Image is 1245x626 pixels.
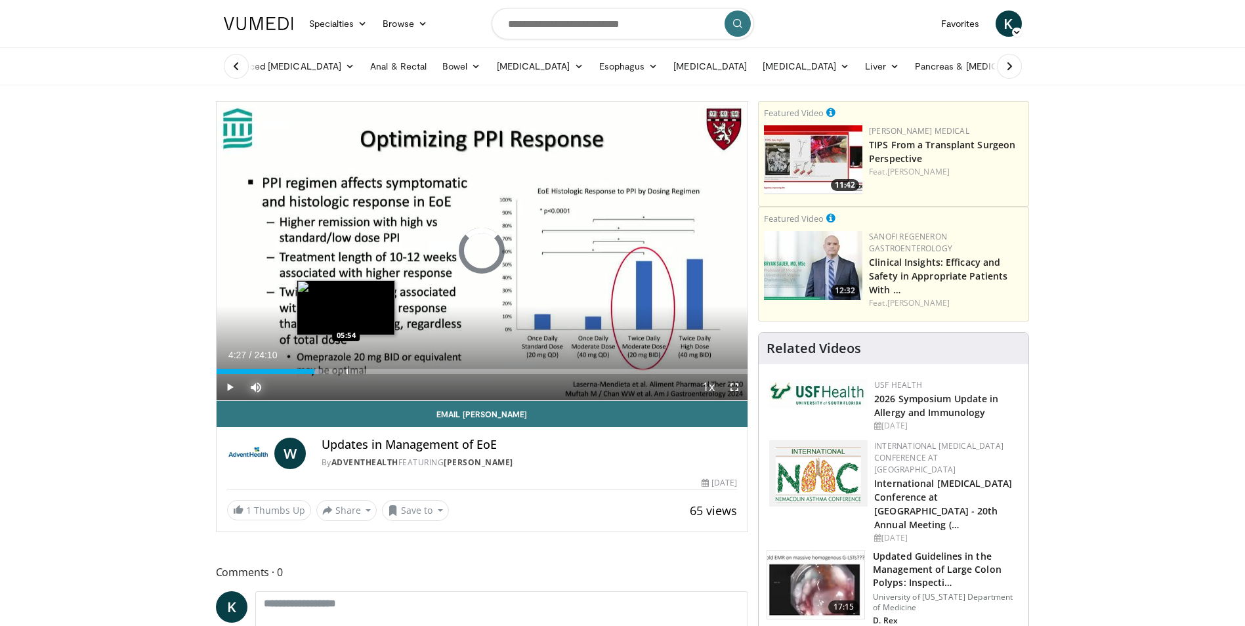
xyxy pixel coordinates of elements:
span: 4:27 [228,350,246,360]
a: Anal & Rectal [362,53,434,79]
button: Share [316,500,377,521]
button: Play [217,374,243,400]
img: 4003d3dc-4d84-4588-a4af-bb6b84f49ae6.150x105_q85_crop-smart_upscale.jpg [764,125,862,194]
h4: Updates in Management of EoE [322,438,738,452]
a: [MEDICAL_DATA] [755,53,857,79]
a: USF Health [874,379,922,390]
div: Feat. [869,297,1023,309]
img: VuMedi Logo [224,17,293,30]
div: Feat. [869,166,1023,178]
a: Favorites [933,10,988,37]
a: [PERSON_NAME] Medical [869,125,969,136]
a: [MEDICAL_DATA] [489,53,591,79]
small: Featured Video [764,107,824,119]
span: 17:15 [828,600,860,614]
p: University of [US_STATE] Department of Medicine [873,592,1021,613]
button: Fullscreen [721,374,748,400]
span: 12:32 [831,285,859,297]
span: 65 views [690,503,737,518]
a: [PERSON_NAME] [887,297,950,308]
div: [DATE] [874,420,1018,432]
a: [PERSON_NAME] [444,457,513,468]
img: bf9ce42c-6823-4735-9d6f-bc9dbebbcf2c.png.150x105_q85_crop-smart_upscale.jpg [764,231,862,300]
a: [PERSON_NAME] [887,166,950,177]
span: 24:10 [254,350,277,360]
div: Progress Bar [217,369,748,374]
a: International [MEDICAL_DATA] Conference at [GEOGRAPHIC_DATA] - 20th Annual Meeting (… [874,477,1012,531]
img: AdventHealth [227,438,269,469]
span: 11:42 [831,179,859,191]
video-js: Video Player [217,102,748,401]
span: Comments 0 [216,564,749,581]
a: 1 Thumbs Up [227,500,311,520]
button: Save to [382,500,449,521]
a: International [MEDICAL_DATA] Conference at [GEOGRAPHIC_DATA] [874,440,1003,475]
a: K [216,591,247,623]
a: [MEDICAL_DATA] [665,53,755,79]
a: Bowel [434,53,488,79]
span: / [249,350,252,360]
a: Liver [857,53,906,79]
img: 6ba8804a-8538-4002-95e7-a8f8012d4a11.png.150x105_q85_autocrop_double_scale_upscale_version-0.2.jpg [769,379,868,408]
span: 1 [246,504,251,516]
a: W [274,438,306,469]
div: [DATE] [702,477,737,489]
a: Esophagus [591,53,666,79]
div: [DATE] [874,532,1018,544]
div: By FEATURING [322,457,738,469]
img: 9485e4e4-7c5e-4f02-b036-ba13241ea18b.png.150x105_q85_autocrop_double_scale_upscale_version-0.2.png [769,440,868,507]
h4: Related Videos [767,341,861,356]
small: Featured Video [764,213,824,224]
a: 2026 Symposium Update in Allergy and Immunology [874,392,998,419]
a: AdventHealth [331,457,398,468]
a: Email [PERSON_NAME] [217,401,748,427]
a: Clinical Insights: Efficacy and Safety in Appropriate Patients With … [869,256,1007,296]
a: Advanced [MEDICAL_DATA] [216,53,363,79]
a: Browse [375,10,435,37]
a: 11:42 [764,125,862,194]
p: D. Rex [873,616,1021,626]
a: Pancreas & [MEDICAL_DATA] [907,53,1061,79]
a: K [996,10,1022,37]
button: Mute [243,374,269,400]
a: 12:32 [764,231,862,300]
a: Specialties [301,10,375,37]
input: Search topics, interventions [492,8,754,39]
a: Sanofi Regeneron Gastroenterology [869,231,952,254]
img: image.jpeg [297,280,395,335]
button: Playback Rate [695,374,721,400]
img: dfcfcb0d-b871-4e1a-9f0c-9f64970f7dd8.150x105_q85_crop-smart_upscale.jpg [767,551,864,619]
h3: Updated Guidelines in the Management of Large Colon Polyps: Inspecti… [873,550,1021,589]
a: TIPS From a Transplant Surgeon Perspective [869,138,1015,165]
